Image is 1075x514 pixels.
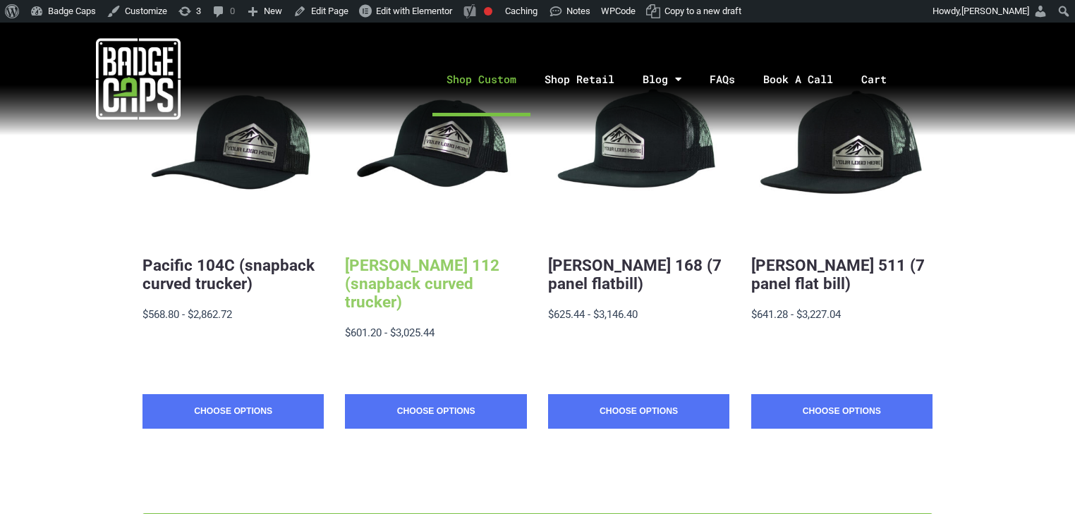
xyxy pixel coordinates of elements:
[276,42,1075,116] nav: Menu
[548,394,729,429] a: Choose Options
[751,308,841,321] span: $641.28 - $3,227.04
[749,42,847,116] a: Book A Call
[96,37,181,121] img: badgecaps white logo with green acccent
[961,6,1029,16] span: [PERSON_NAME]
[548,308,638,321] span: $625.44 - $3,146.40
[142,394,324,429] a: Choose Options
[696,42,749,116] a: FAQs
[847,42,918,116] a: Cart
[142,58,324,239] button: BadgeCaps - Pacific 104C
[484,7,492,16] div: Focus keyphrase not set
[751,256,925,293] a: [PERSON_NAME] 511 (7 panel flat bill)
[548,58,729,239] button: BadgeCaps - Richardson 168
[345,326,435,339] span: $601.20 - $3,025.44
[1004,446,1075,514] iframe: Chat Widget
[142,308,232,321] span: $568.80 - $2,862.72
[376,6,452,16] span: Edit with Elementor
[628,42,696,116] a: Blog
[345,58,526,239] button: BadgeCaps - Richardson 112
[345,256,499,311] a: [PERSON_NAME] 112 (snapback curved trucker)
[751,58,933,239] button: BadgeCaps - Richardson 511
[548,256,722,293] a: [PERSON_NAME] 168 (7 panel flatbill)
[530,42,628,116] a: Shop Retail
[142,256,315,293] a: Pacific 104C (snapback curved trucker)
[432,42,530,116] a: Shop Custom
[345,394,526,429] a: Choose Options
[751,394,933,429] a: Choose Options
